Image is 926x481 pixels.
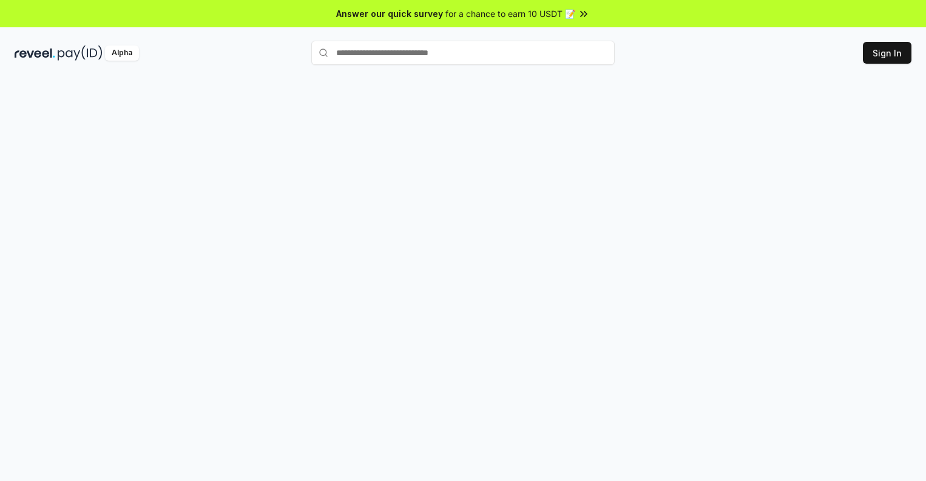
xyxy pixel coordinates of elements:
[863,42,911,64] button: Sign In
[58,45,103,61] img: pay_id
[445,7,575,20] span: for a chance to earn 10 USDT 📝
[336,7,443,20] span: Answer our quick survey
[105,45,139,61] div: Alpha
[15,45,55,61] img: reveel_dark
